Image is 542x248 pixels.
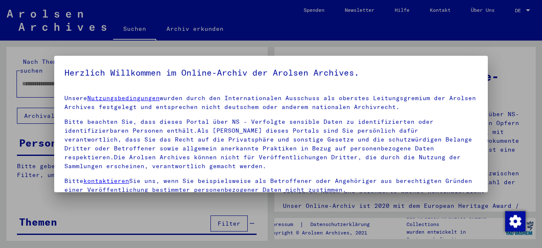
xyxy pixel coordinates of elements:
a: kontaktieren [83,177,129,185]
img: Zustimmung ändern [505,211,525,232]
p: Bitte Sie uns, wenn Sie beispielsweise als Betroffener oder Angehöriger aus berechtigten Gründen ... [64,177,478,194]
a: Nutzungsbedingungen [87,94,160,102]
h5: Herzlich Willkommen im Online-Archiv der Arolsen Archives. [64,66,478,79]
div: Zustimmung ändern [505,211,525,231]
p: Unsere wurden durch den Internationalen Ausschuss als oberstes Leitungsgremium der Arolsen Archiv... [64,94,478,112]
p: Bitte beachten Sie, dass dieses Portal über NS - Verfolgte sensible Daten zu identifizierten oder... [64,117,478,171]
